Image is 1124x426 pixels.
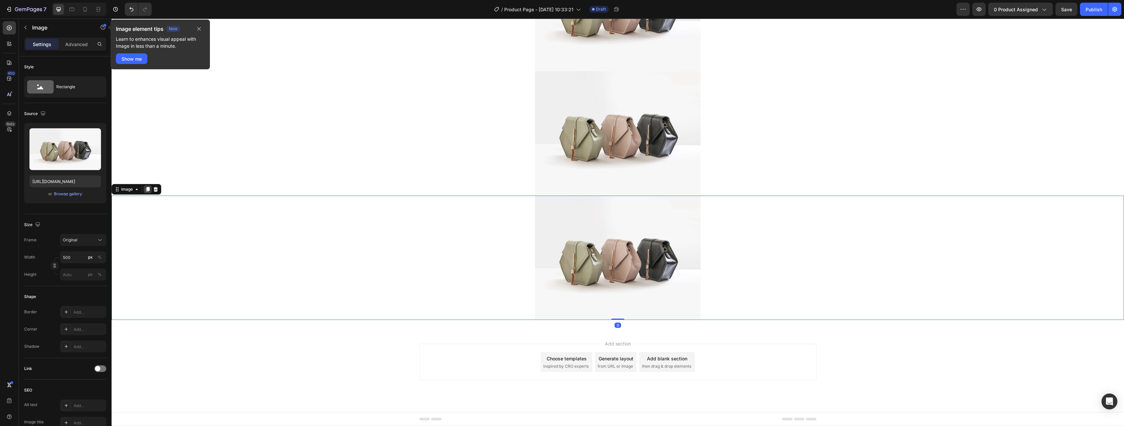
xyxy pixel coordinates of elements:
[432,345,477,351] span: inspired by CRO experts
[487,336,522,343] div: Generate layout
[24,387,32,393] div: SEO
[88,272,93,277] div: px
[24,419,44,425] div: Image title
[6,71,16,76] div: 450
[29,128,101,170] img: preview-image
[504,6,573,13] span: Product Page - [DATE] 10:33:21
[486,345,521,351] span: from URL or image
[73,403,105,409] div: Add...
[24,64,34,70] div: Style
[48,190,52,198] span: or
[73,327,105,333] div: Add...
[98,254,102,260] div: %
[596,6,606,12] span: Draft
[125,3,152,16] div: Undo/Redo
[24,109,47,118] div: Source
[501,6,503,13] span: /
[1086,6,1102,13] div: Publish
[86,253,94,261] button: %
[503,304,510,309] div: 0
[5,121,16,127] div: Beta
[73,420,105,426] div: Add...
[24,366,32,372] div: Link
[63,237,77,243] span: Original
[8,168,23,174] div: Image
[86,271,94,278] button: %
[24,294,36,300] div: Shape
[435,336,475,343] div: Choose templates
[24,343,39,349] div: Shadow
[73,344,105,350] div: Add...
[33,41,51,48] p: Settings
[54,191,82,197] button: Browse gallery
[98,272,102,277] div: %
[88,254,93,260] div: px
[530,345,580,351] span: then drag & drop elements
[1080,3,1108,16] button: Publish
[65,41,88,48] p: Advanced
[29,175,101,187] input: https://example.com/image.jpg
[24,272,36,277] label: Height
[43,5,46,13] p: 7
[96,271,104,278] button: px
[24,254,35,260] label: Width
[73,309,105,315] div: Add...
[112,19,1124,426] iframe: Design area
[1101,394,1117,409] div: Open Intercom Messenger
[535,336,576,343] div: Add blank section
[24,237,36,243] label: Frame
[994,6,1038,13] span: 0 product assigned
[988,3,1053,16] button: 0 product assigned
[32,24,88,31] p: Image
[423,53,589,177] img: image_demo.jpg
[96,253,104,261] button: px
[1061,7,1072,12] span: Save
[24,402,37,408] div: Alt text
[24,326,37,332] div: Corner
[60,234,106,246] button: Original
[60,269,106,280] input: px%
[54,191,82,197] div: Browse gallery
[423,177,589,301] img: image_demo.jpg
[24,309,37,315] div: Border
[56,79,97,94] div: Rectangle
[60,251,106,263] input: px%
[1055,3,1077,16] button: Save
[24,220,42,229] div: Size
[491,322,522,329] span: Add section
[3,3,49,16] button: 7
